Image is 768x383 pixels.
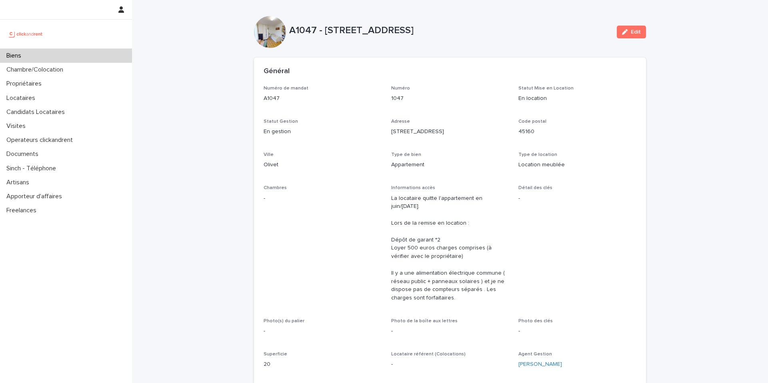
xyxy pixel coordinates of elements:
span: Type de bien [391,152,421,157]
span: Statut Gestion [264,119,298,124]
span: Ville [264,152,274,157]
p: Artisans [3,179,36,186]
p: A1047 - [STREET_ADDRESS] [289,25,610,36]
p: Propriétaires [3,80,48,88]
p: [STREET_ADDRESS] [391,128,509,136]
span: Chambres [264,186,287,190]
img: UCB0brd3T0yccxBKYDjQ [6,26,45,42]
button: Edit [617,26,646,38]
p: Operateurs clickandrent [3,136,79,144]
p: - [391,327,509,335]
p: En location [518,94,636,103]
span: Détail des clés [518,186,552,190]
p: En gestion [264,128,382,136]
span: Numéro [391,86,410,91]
p: La locataire quitte l'appartement en juin/[DATE]. Lors de la remise en location : Dépôt de garant... [391,194,509,302]
h2: Général [264,67,290,76]
p: Candidats Locataires [3,108,71,116]
span: Photo(s) du palier [264,319,304,323]
span: Agent Gestion [518,352,552,357]
p: 1047 [391,94,509,103]
p: Freelances [3,207,43,214]
p: Documents [3,150,45,158]
span: Informations accès [391,186,435,190]
span: Superficie [264,352,287,357]
p: Locataires [3,94,42,102]
p: - [264,194,382,203]
p: 20 [264,360,382,369]
p: Visites [3,122,32,130]
span: Locataire référent (Colocations) [391,352,466,357]
p: - [391,360,509,369]
p: Olivet [264,161,382,169]
p: Location meublée [518,161,636,169]
p: Sinch - Téléphone [3,165,62,172]
span: Type de location [518,152,557,157]
a: [PERSON_NAME] [518,360,562,369]
p: Apporteur d'affaires [3,193,68,200]
p: - [518,327,636,335]
span: Photo de la boîte aux lettres [391,319,458,323]
p: Chambre/Colocation [3,66,70,74]
p: - [518,194,636,203]
p: - [264,327,382,335]
p: 45160 [518,128,636,136]
p: Appartement [391,161,509,169]
span: Edit [631,29,641,35]
span: Code postal [518,119,546,124]
p: A1047 [264,94,382,103]
p: Biens [3,52,28,60]
span: Adresse [391,119,410,124]
span: Numéro de mandat [264,86,308,91]
span: Photo des clés [518,319,553,323]
span: Statut Mise en Location [518,86,574,91]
